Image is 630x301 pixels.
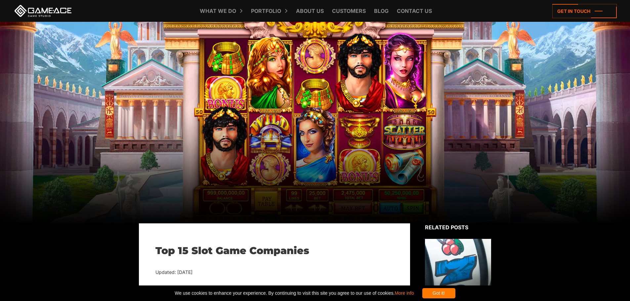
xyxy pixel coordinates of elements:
img: Related [425,239,491,299]
span: We use cookies to enhance your experience. By continuing to visit this site you agree to our use ... [175,288,414,298]
h1: Top 15 Slot Game Companies [155,245,394,257]
div: Related posts [425,223,491,231]
div: Got it! [422,288,455,298]
a: Get in touch [552,4,617,18]
div: Updated: [DATE] [155,268,394,277]
a: More info [395,290,414,296]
